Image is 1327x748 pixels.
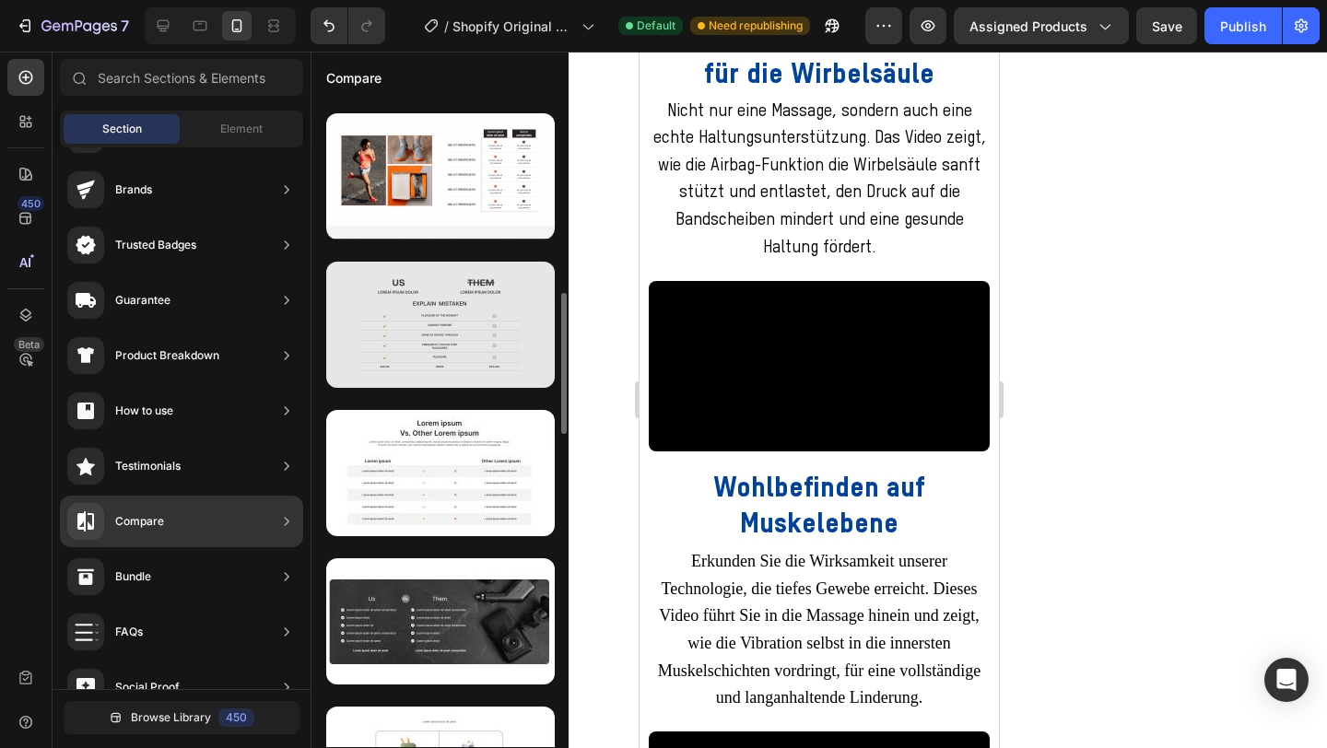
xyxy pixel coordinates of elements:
[1264,658,1309,702] div: Open Intercom Messenger
[709,18,803,34] span: Need republishing
[18,500,341,655] span: Erkunden Sie die Wirksamkeit unserer Technologie, die tiefes Gewebe erreicht. Dieses Video führt ...
[9,229,350,400] video: Video
[311,7,385,44] div: Undo/Redo
[640,52,999,748] iframe: Design area
[14,52,346,205] span: Nicht nur eine Massage, sondern auch eine echte Haltungsunterstützung. Das Video zeigt, wie die A...
[218,708,254,727] div: 450
[1136,7,1197,44] button: Save
[64,701,299,734] button: Browse Library450
[115,678,180,696] div: Social Proof
[1204,7,1282,44] button: Publish
[14,337,44,352] div: Beta
[102,121,142,137] span: Section
[115,512,164,531] div: Compare
[115,567,151,586] div: Bundle
[1152,18,1182,34] span: Save
[115,457,181,475] div: Testimonials
[969,17,1087,36] span: Assigned Products
[444,17,449,36] span: /
[954,7,1129,44] button: Assigned Products
[220,121,263,137] span: Element
[115,291,170,310] div: Guarantee
[131,709,211,726] span: Browse Library
[18,196,44,211] div: 450
[115,236,196,254] div: Trusted Badges
[637,18,675,34] span: Default
[452,17,574,36] span: Shopify Original Product Template
[115,402,173,420] div: How to use
[121,15,129,37] p: 7
[1220,17,1266,36] div: Publish
[115,623,143,641] div: FAQs
[2,420,358,492] p: Wohlbefinden auf Muskelebene
[115,346,219,365] div: Product Breakdown
[7,7,137,44] button: 7
[60,59,303,96] input: Search Sections & Elements
[115,181,152,199] div: Brands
